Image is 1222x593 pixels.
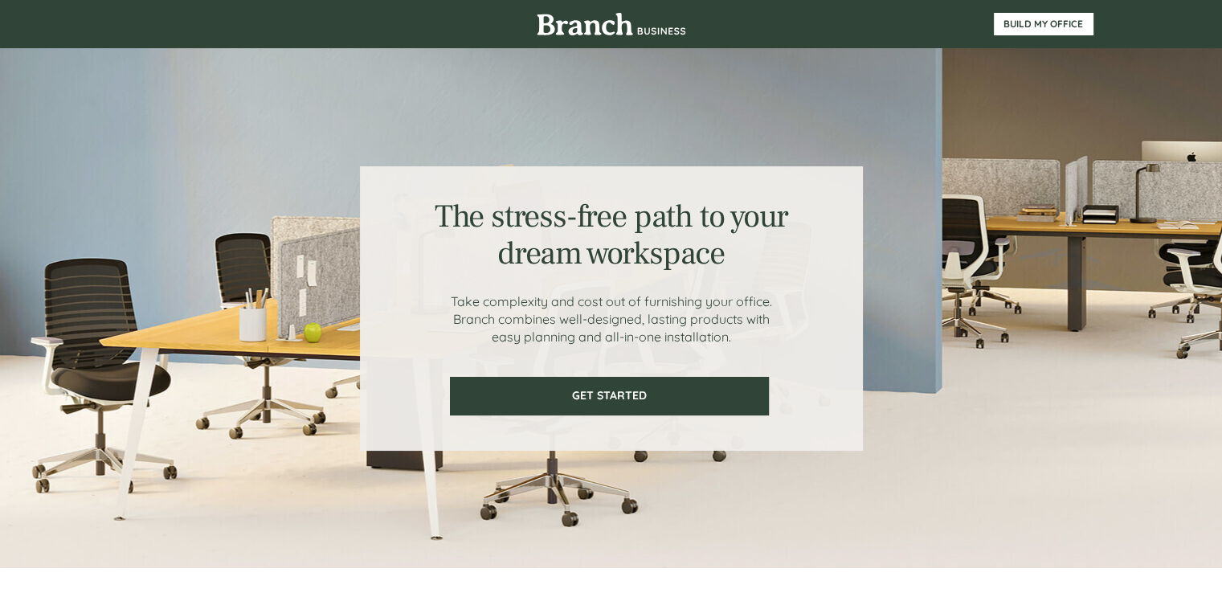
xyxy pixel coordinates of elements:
[452,389,767,403] span: GET STARTED
[450,377,769,415] a: GET STARTED
[163,313,247,346] input: Submit
[994,18,1093,30] span: BUILD MY OFFICE
[994,13,1093,35] a: BUILD MY OFFICE
[451,293,772,345] span: Take complexity and cost out of furnishing your office. Branch combines well-designed, lasting pr...
[435,196,787,274] span: The stress-free path to your dream workspace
